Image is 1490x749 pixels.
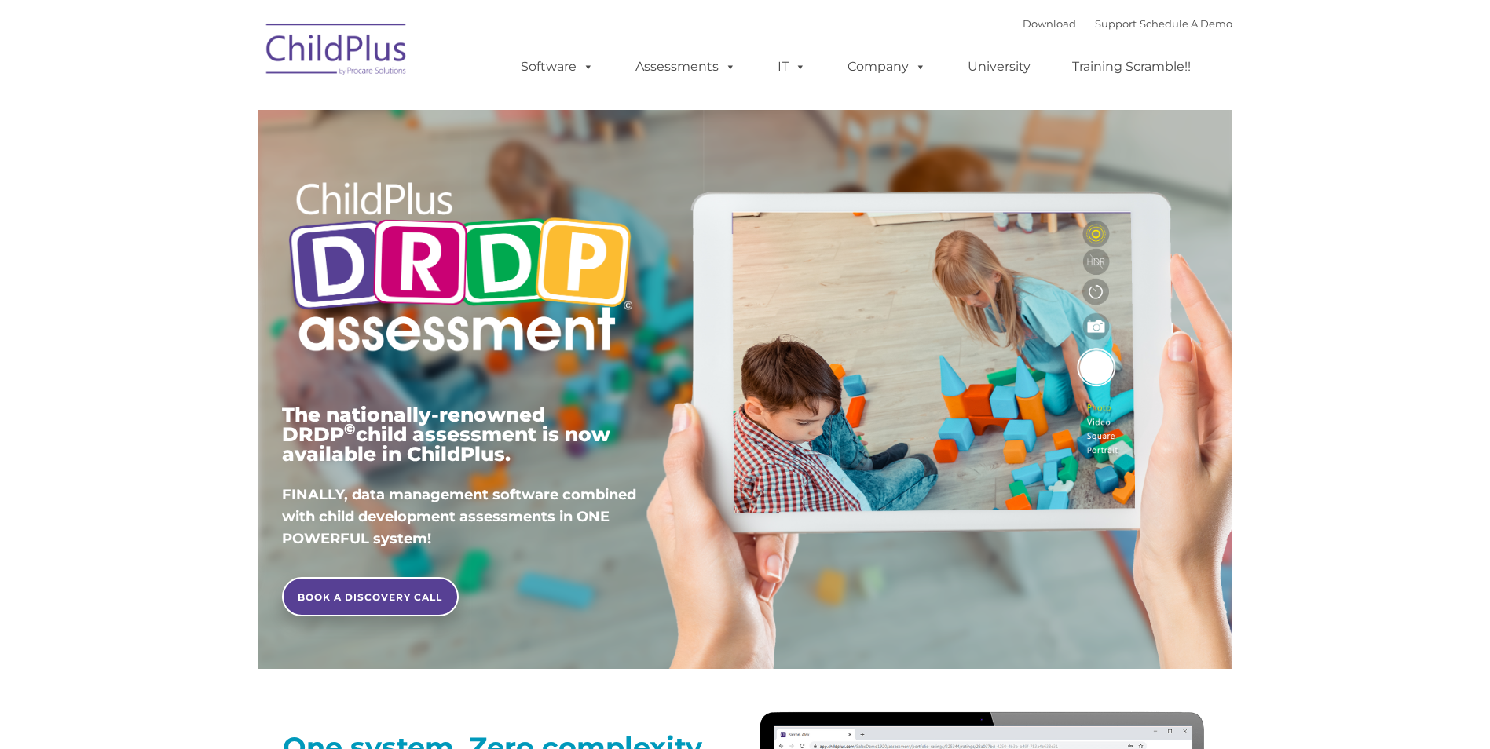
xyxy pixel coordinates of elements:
[282,486,636,547] span: FINALLY, data management software combined with child development assessments in ONE POWERFUL sys...
[762,51,822,82] a: IT
[282,403,610,466] span: The nationally-renowned DRDP child assessment is now available in ChildPlus.
[1023,17,1232,30] font: |
[952,51,1046,82] a: University
[258,13,416,91] img: ChildPlus by Procare Solutions
[282,161,639,378] img: Copyright - DRDP Logo Light
[344,420,356,438] sup: ©
[620,51,752,82] a: Assessments
[505,51,610,82] a: Software
[1056,51,1206,82] a: Training Scramble!!
[1023,17,1076,30] a: Download
[1095,17,1137,30] a: Support
[1140,17,1232,30] a: Schedule A Demo
[832,51,942,82] a: Company
[282,577,459,616] a: BOOK A DISCOVERY CALL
